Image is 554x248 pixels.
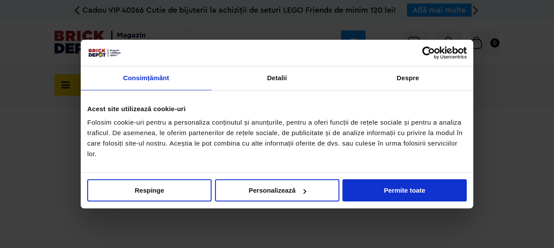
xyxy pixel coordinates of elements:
[87,179,212,201] button: Respinge
[212,66,342,90] a: Detalii
[342,66,473,90] a: Despre
[87,104,467,114] div: Acest site utilizează cookie-uri
[87,48,121,58] img: siglă
[81,66,212,90] a: Consimțământ
[342,179,467,201] button: Permite toate
[215,179,339,201] button: Personalizează
[390,46,467,59] a: Usercentrics Cookiebot - opens in a new window
[87,117,467,159] div: Folosim cookie-uri pentru a personaliza conținutul și anunțurile, pentru a oferi funcții de rețel...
